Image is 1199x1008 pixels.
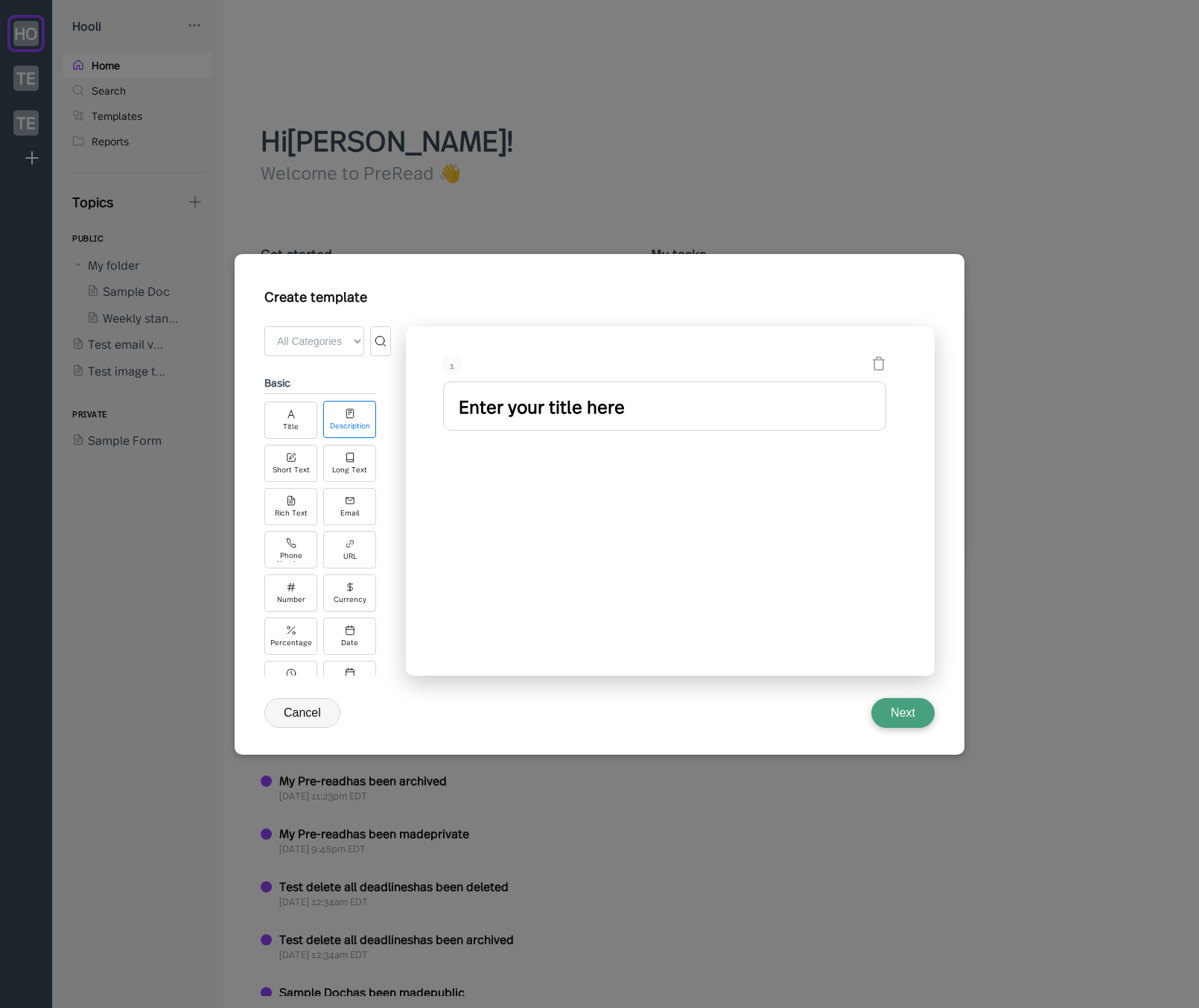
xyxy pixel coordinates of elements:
div: Phone Number [270,551,312,562]
div: URL [343,552,357,560]
input: Enter title text... [443,381,886,431]
div: Long Text [332,466,367,474]
div: basic [264,371,376,394]
div: Date [341,638,358,647]
div: Description [330,422,370,430]
div: Number [277,595,305,603]
div: Rich Text [275,509,308,517]
div: Percentage [270,638,312,647]
div: Email [340,509,360,517]
div: Title [283,422,299,431]
button: Cancel [264,698,340,728]
div: Create template [264,281,367,304]
button: Next [871,698,935,728]
div: Currency [334,595,366,603]
div: Short Text [273,466,310,474]
div: 1 [443,356,461,374]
